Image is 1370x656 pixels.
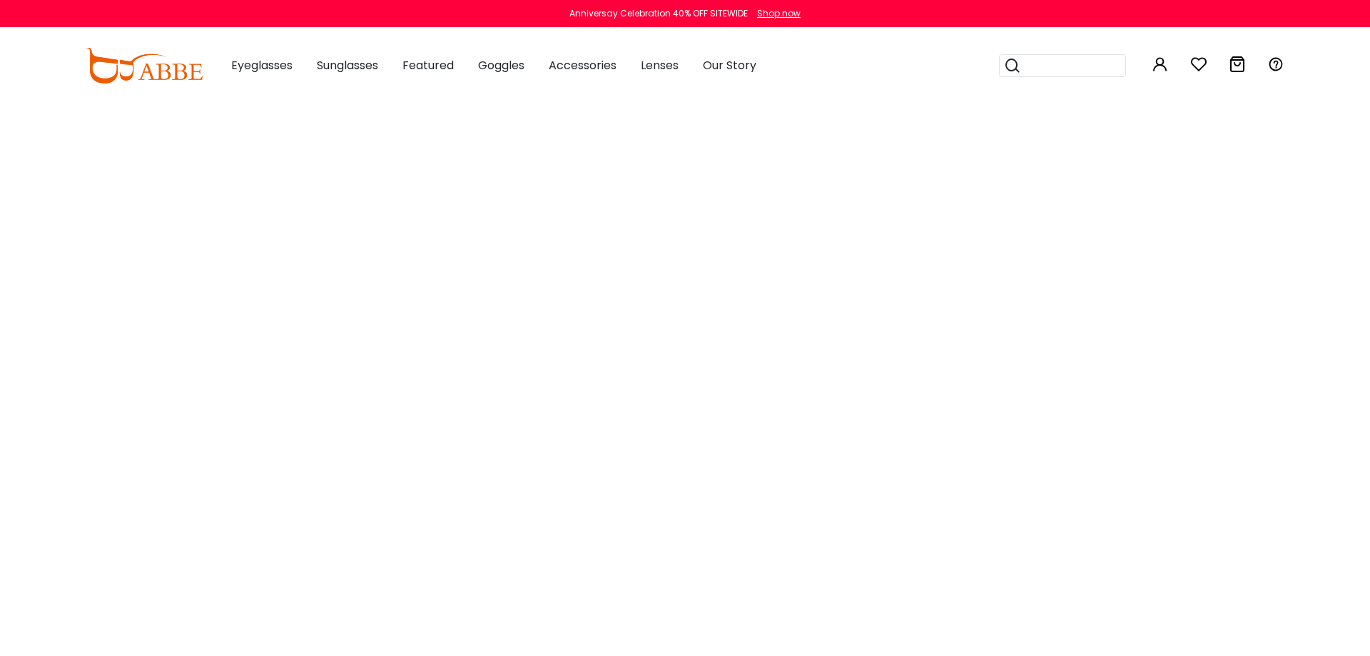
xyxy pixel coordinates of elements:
a: Shop now [750,7,801,19]
span: Sunglasses [317,57,378,74]
span: Lenses [641,57,679,74]
span: Featured [402,57,454,74]
span: Accessories [549,57,616,74]
div: Shop now [757,7,801,20]
img: abbeglasses.com [86,48,203,84]
div: Anniversay Celebration 40% OFF SITEWIDE [569,7,748,20]
span: Eyeglasses [231,57,293,74]
span: Goggles [478,57,524,74]
span: Our Story [703,57,756,74]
